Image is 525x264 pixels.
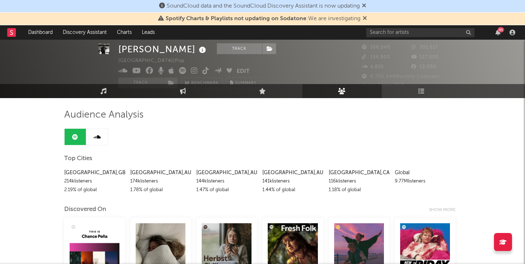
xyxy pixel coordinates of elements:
[362,65,384,69] span: 4,855
[217,43,262,54] button: Track
[118,57,193,65] div: [GEOGRAPHIC_DATA] | Pop
[23,25,58,40] a: Dashboard
[181,78,223,88] a: Benchmark
[191,79,219,88] span: Benchmark
[196,186,257,194] div: 1.47 % of global
[498,27,504,32] div: 45
[130,168,191,177] div: [GEOGRAPHIC_DATA] , AU
[64,177,125,186] div: 214k listeners
[235,81,257,85] span: Summary
[362,74,439,79] span: 9,790,844 Monthly Listeners
[237,67,250,76] button: Edit
[166,16,306,22] span: Spotify Charts & Playlists not updating on Sodatone
[130,186,191,194] div: 1.78 % of global
[329,186,389,194] div: 1.18 % of global
[64,168,125,177] div: [GEOGRAPHIC_DATA] , GB
[362,55,390,60] span: 134,900
[362,45,390,50] span: 558,940
[226,78,261,88] button: Summary
[196,168,257,177] div: [GEOGRAPHIC_DATA] , AU
[196,177,257,186] div: 144k listeners
[362,83,404,88] span: Jump Score: 72.8
[395,168,455,177] div: Global
[112,25,137,40] a: Charts
[118,78,163,88] button: Track
[64,186,125,194] div: 2.19 % of global
[137,25,160,40] a: Leads
[329,168,389,177] div: [GEOGRAPHIC_DATA] , CA
[362,3,366,9] span: Dismiss
[495,30,500,35] button: 45
[329,177,389,186] div: 116k listeners
[395,177,455,186] div: 9.77M listeners
[118,43,208,55] div: [PERSON_NAME]
[411,55,439,60] span: 117,000
[262,186,323,194] div: 1.44 % of global
[167,3,360,9] span: SoundCloud data and the SoundCloud Discovery Assistant is now updating
[166,16,360,22] span: : We are investigating
[363,16,367,22] span: Dismiss
[262,177,323,186] div: 141k listeners
[130,177,191,186] div: 174k listeners
[64,111,144,119] span: Audience Analysis
[262,168,323,177] div: [GEOGRAPHIC_DATA] , AU
[64,205,106,214] div: Discovered On
[411,45,438,50] span: 301,517
[58,25,112,40] a: Discovery Assistant
[429,206,461,214] div: Show more
[411,65,436,69] span: 12,000
[366,28,474,37] input: Search for artists
[64,154,92,163] span: Top Cities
